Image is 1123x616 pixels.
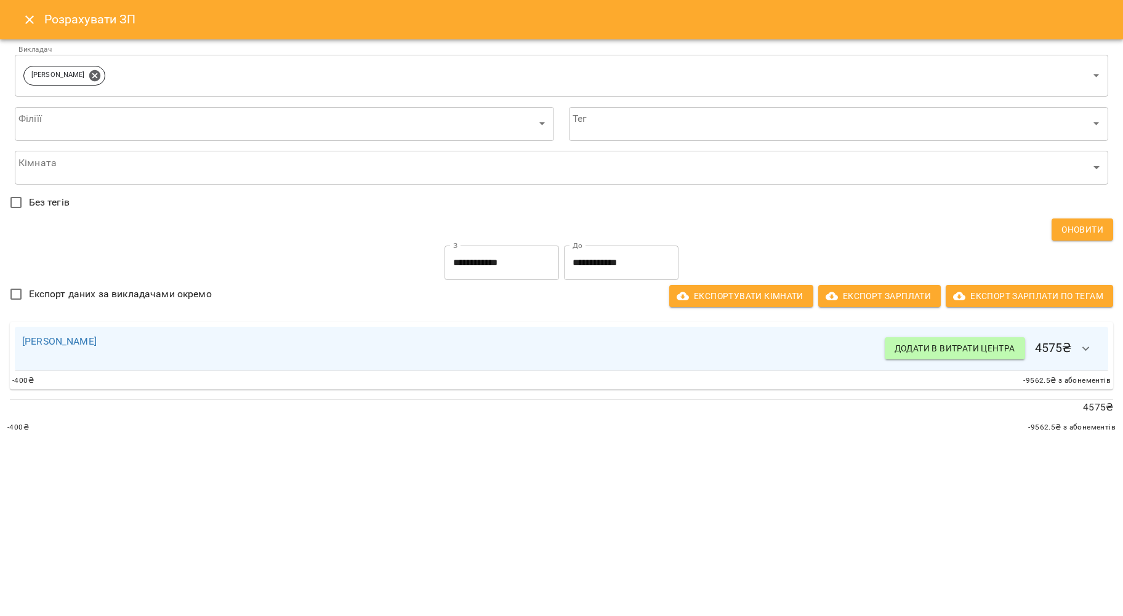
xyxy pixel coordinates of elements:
span: Експорт Зарплати [828,289,931,303]
button: Експорт Зарплати [818,285,941,307]
span: Без тегів [29,195,70,210]
span: Експорт даних за викладачами окремо [29,287,212,302]
h6: 4575 ₴ [885,334,1101,364]
button: Експортувати кімнати [669,285,813,307]
div: ​ [15,151,1108,185]
span: Оновити [1061,222,1103,237]
div: ​ [15,106,554,141]
span: -9562.5 ₴ з абонементів [1028,422,1116,434]
span: Експорт Зарплати по тегам [956,289,1103,303]
span: Додати в витрати центра [895,341,1015,356]
span: -400 ₴ [12,375,34,387]
button: Оновити [1052,218,1113,241]
span: Експортувати кімнати [679,289,803,303]
div: [PERSON_NAME] [15,54,1108,97]
button: Експорт Зарплати по тегам [946,285,1113,307]
span: -400 ₴ [7,422,29,434]
p: 4575 ₴ [10,400,1113,415]
a: [PERSON_NAME] [22,335,97,347]
h6: Розрахувати ЗП [44,10,1108,29]
p: [PERSON_NAME] [31,70,84,81]
div: ​ [569,106,1108,141]
div: [PERSON_NAME] [23,66,105,86]
button: Додати в витрати центра [885,337,1025,359]
button: Close [15,5,44,34]
span: -9562.5 ₴ з абонементів [1023,375,1111,387]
